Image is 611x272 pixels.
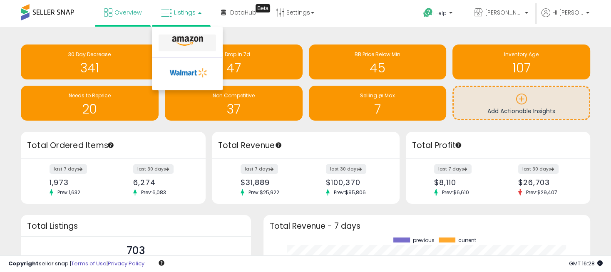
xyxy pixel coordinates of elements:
[569,260,603,267] span: 2025-10-9 16:28 GMT
[8,260,144,268] div: seller snap | |
[25,102,154,116] h1: 20
[309,86,447,121] a: Selling @ Max 7
[241,178,299,187] div: $31,889
[133,164,174,174] label: last 30 days
[8,260,39,267] strong: Copyright
[413,237,435,243] span: previous
[137,189,170,196] span: Prev: 6,083
[217,51,250,58] span: BB Drop in 7d
[218,140,393,151] h3: Total Revenue
[457,61,586,75] h1: 107
[417,1,461,27] a: Help
[21,45,159,79] a: 30 Day Decrease 341
[458,237,476,243] span: current
[518,164,559,174] label: last 30 days
[485,8,522,17] span: [PERSON_NAME] LLC
[455,141,462,149] div: Tooltip anchor
[68,51,111,58] span: 30 Day Decrease
[412,140,584,151] h3: Total Profit
[313,102,442,116] h1: 7
[270,223,584,229] h3: Total Revenue - 7 days
[454,87,589,119] a: Add Actionable Insights
[275,141,282,149] div: Tooltip anchor
[158,259,165,267] div: Tooltip anchor
[423,7,433,18] i: Get Help
[27,140,199,151] h3: Total Ordered Items
[213,92,255,99] span: Non Competitive
[452,45,590,79] a: Inventory Age 107
[256,4,270,12] div: Tooltip anchor
[25,61,154,75] h1: 341
[27,223,245,229] h3: Total Listings
[241,164,278,174] label: last 7 days
[165,45,303,79] a: BB Drop in 7d 47
[108,260,144,267] a: Privacy Policy
[435,10,447,17] span: Help
[313,61,442,75] h1: 45
[71,260,107,267] a: Terms of Use
[169,61,298,75] h1: 47
[355,51,400,58] span: BB Price Below Min
[133,178,191,187] div: 6,274
[541,8,589,27] a: Hi [PERSON_NAME]
[326,178,385,187] div: $100,370
[50,164,87,174] label: last 7 days
[53,189,84,196] span: Prev: 1,632
[522,189,561,196] span: Prev: $29,407
[169,102,298,116] h1: 37
[69,92,111,99] span: Needs to Reprice
[114,8,142,17] span: Overview
[50,178,107,187] div: 1,973
[438,189,473,196] span: Prev: $6,610
[230,8,256,17] span: DataHub
[114,243,158,259] p: 703
[552,8,584,17] span: Hi [PERSON_NAME]
[434,164,472,174] label: last 7 days
[330,189,370,196] span: Prev: $95,806
[165,86,303,121] a: Non Competitive 37
[21,86,159,121] a: Needs to Reprice 20
[244,189,283,196] span: Prev: $25,922
[309,45,447,79] a: BB Price Below Min 45
[174,8,196,17] span: Listings
[360,92,395,99] span: Selling @ Max
[487,107,555,115] span: Add Actionable Insights
[107,141,114,149] div: Tooltip anchor
[518,178,576,187] div: $26,703
[504,51,539,58] span: Inventory Age
[326,164,366,174] label: last 30 days
[434,178,492,187] div: $8,110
